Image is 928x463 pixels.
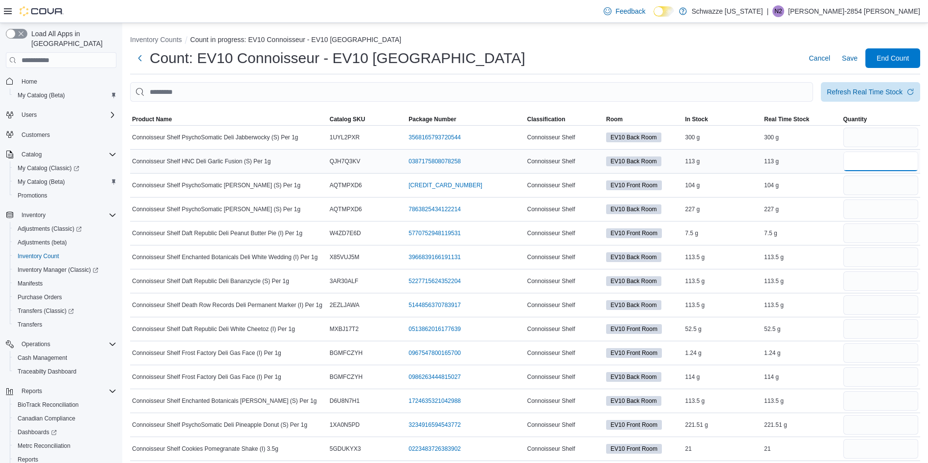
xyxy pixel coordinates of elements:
[809,53,830,63] span: Cancel
[611,205,657,214] span: EV10 Back Room
[527,157,575,165] span: Connoisseur Shelf
[408,277,461,285] a: 5227715624352204
[611,444,657,453] span: EV10 Front Room
[683,113,763,125] button: In Stock
[762,347,841,359] div: 1.24 g
[18,164,79,172] span: My Catalog (Classic)
[132,397,317,405] span: Connoisseur Shelf Enchanted Botanicals [PERSON_NAME] (S) Per 1g
[606,444,662,454] span: EV10 Front Room
[683,395,763,407] div: 113.5 g
[132,133,298,141] span: Connoisseur Shelf PsychoSomatic Deli Jabberwocky (S) Per 1g
[18,401,79,409] span: BioTrack Reconciliation
[18,129,54,141] a: Customers
[606,156,661,166] span: EV10 Back Room
[683,179,763,191] div: 104 g
[527,445,575,453] span: Connoisseur Shelf
[683,419,763,431] div: 221.51 g
[132,181,300,189] span: Connoisseur Shelf PsychoSomatic [PERSON_NAME] (S) Per 1g
[18,415,75,422] span: Canadian Compliance
[692,5,763,17] p: Schwazze [US_STATE]
[10,318,120,331] button: Transfers
[611,181,657,190] span: EV10 Front Room
[683,323,763,335] div: 52.5 g
[408,349,461,357] a: 0967547800165700
[683,299,763,311] div: 113.5 g
[22,151,42,158] span: Catalog
[14,264,102,276] a: Inventory Manager (Classic)
[14,190,116,201] span: Promotions
[14,223,116,235] span: Adjustments (Classic)
[762,203,841,215] div: 227 g
[683,251,763,263] div: 113.5 g
[22,387,42,395] span: Reports
[18,293,62,301] span: Purchase Orders
[14,413,116,424] span: Canadian Compliance
[408,301,461,309] a: 5144856370783917
[18,368,76,375] span: Traceabilty Dashboard
[788,5,920,17] p: [PERSON_NAME]-2854 [PERSON_NAME]
[762,179,841,191] div: 104 g
[615,6,645,16] span: Feedback
[527,373,575,381] span: Connoisseur Shelf
[22,111,37,119] span: Users
[330,325,359,333] span: MXBJ17T2
[683,132,763,143] div: 300 g
[14,399,116,411] span: BioTrack Reconciliation
[762,443,841,455] div: 21
[132,253,317,261] span: Connoisseur Shelf Enchanted Botanicals Deli White Wedding (I) Per 1g
[611,325,657,333] span: EV10 Front Room
[606,180,662,190] span: EV10 Front Room
[527,133,575,141] span: Connoisseur Shelf
[838,48,861,68] button: Save
[150,48,525,68] h1: Count: EV10 Connoisseur - EV10 [GEOGRAPHIC_DATA]
[407,113,525,125] button: Package Number
[408,373,461,381] a: 0986263444815027
[527,181,575,189] span: Connoisseur Shelf
[606,396,661,406] span: EV10 Back Room
[130,35,920,46] nav: An example of EuiBreadcrumbs
[10,161,120,175] a: My Catalog (Classic)
[14,319,116,331] span: Transfers
[606,324,662,334] span: EV10 Front Room
[330,253,360,261] span: X85VUJ5M
[330,115,365,123] span: Catalog SKU
[606,420,662,430] span: EV10 Front Room
[611,373,657,381] span: EV10 Back Room
[527,277,575,285] span: Connoisseur Shelf
[18,129,116,141] span: Customers
[27,29,116,48] span: Load All Apps in [GEOGRAPHIC_DATA]
[330,133,360,141] span: 1UYL2PXR
[18,149,116,160] span: Catalog
[606,252,661,262] span: EV10 Back Room
[762,227,841,239] div: 7.5 g
[527,115,566,123] span: Classification
[18,307,74,315] span: Transfers (Classic)
[10,263,120,277] a: Inventory Manager (Classic)
[14,237,116,248] span: Adjustments (beta)
[10,425,120,439] a: Dashboards
[2,108,120,122] button: Users
[2,148,120,161] button: Catalog
[408,397,461,405] a: 1724635321042988
[14,89,116,101] span: My Catalog (Beta)
[18,321,42,329] span: Transfers
[18,209,49,221] button: Inventory
[14,162,83,174] a: My Catalog (Classic)
[611,277,657,286] span: EV10 Back Room
[14,413,79,424] a: Canadian Compliance
[683,347,763,359] div: 1.24 g
[683,371,763,383] div: 114 g
[20,6,64,16] img: Cova
[330,421,360,429] span: 1XA0N5PD
[330,301,360,309] span: 2EZLJAWA
[408,115,456,123] span: Package Number
[14,237,71,248] a: Adjustments (beta)
[14,399,83,411] a: BioTrack Reconciliation
[527,325,575,333] span: Connoisseur Shelf
[14,89,69,101] a: My Catalog (Beta)
[10,236,120,249] button: Adjustments (beta)
[22,131,50,139] span: Customers
[683,227,763,239] div: 7.5 g
[805,48,834,68] button: Cancel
